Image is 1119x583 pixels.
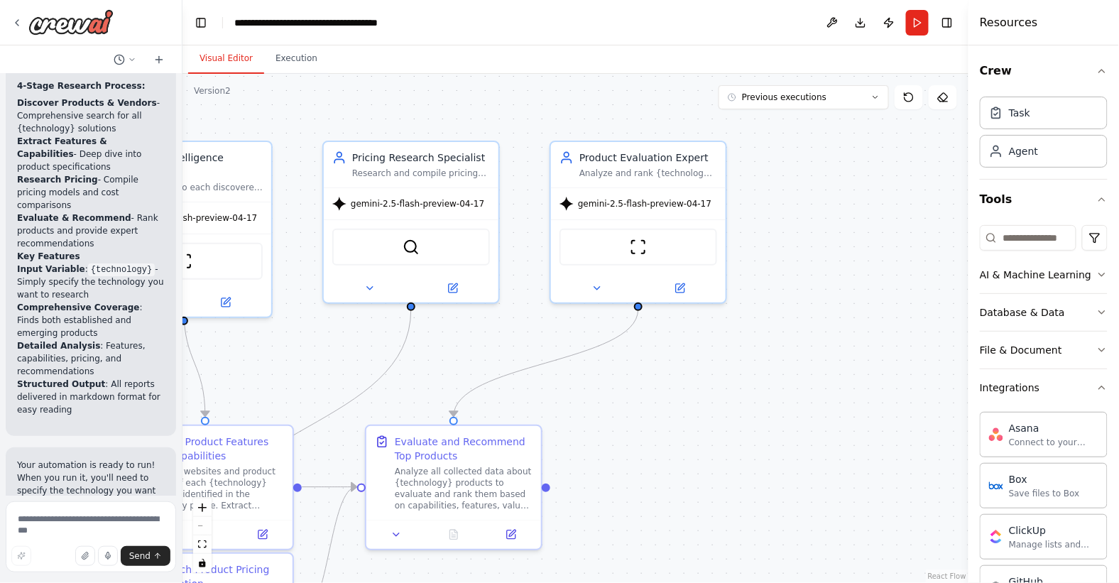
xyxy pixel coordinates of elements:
div: Box [1009,472,1080,486]
li: - Deep dive into product specifications [17,135,165,173]
div: Visit the websites and product pages of each {technology} solution identified in the discovery ph... [146,466,284,511]
li: - Comprehensive search for all {technology} solutions [17,97,165,135]
button: Start a new chat [148,51,170,68]
div: Product Intelligence AnalystDive deep into each discovered {technology} product by visiting compa... [95,141,273,318]
g: Edge from 20f74d63-3594-40e0-9a32-ee14bc361c3f to 0fe28f5c-3602-4fb2-829b-8e6cc3e254ef [302,480,356,494]
div: AI & Machine Learning [980,268,1091,282]
strong: Key Features [17,251,80,261]
strong: Research Pricing [17,175,98,185]
div: Product Evaluation Expert [579,151,717,165]
div: Evaluate and Recommend Top Products [395,435,533,463]
button: AI & Machine Learning [980,256,1108,293]
button: Open in side panel [640,280,720,297]
li: - Compile pricing models and cost comparisons [17,173,165,212]
div: Integrations [980,381,1039,395]
img: SerperDevTool [403,239,420,256]
div: Research and compile pricing information for {technology} products, including subscription models... [352,168,490,179]
strong: Evaluate & Recommend [17,213,131,223]
img: Clickup [989,530,1003,544]
img: Asana [989,427,1003,442]
button: Integrations [980,369,1108,406]
div: Pricing Research SpecialistResearch and compile pricing information for {technology} products, in... [322,141,500,304]
a: React Flow attribution [928,572,966,580]
g: Edge from e1cac41d-52aa-4a1f-977a-6573cdf80316 to 20f74d63-3594-40e0-9a32-ee14bc361c3f [177,310,212,417]
span: Send [129,550,151,562]
strong: Structured Output [17,379,105,389]
div: Manage lists and tasks in ClickUp [1009,539,1098,550]
button: Switch to previous chat [108,51,142,68]
button: Open in side panel [413,280,493,297]
img: ScrapeWebsiteTool [630,239,647,256]
img: ScrapeWebsiteTool [175,253,192,270]
button: Click to speak your automation idea [98,546,118,566]
button: toggle interactivity [193,554,212,572]
strong: Discover Products & Vendors [17,98,157,108]
button: Open in side panel [185,294,266,311]
li: : - Simply specify the technology you want to research [17,263,165,301]
div: Database & Data [980,305,1065,320]
code: {technology} [88,263,155,276]
span: gemini-2.5-flash-preview-04-17 [351,198,484,209]
div: Evaluate and Recommend Top ProductsAnalyze all collected data about {technology} products to eval... [365,425,542,550]
button: Open in side panel [238,526,287,543]
div: Pricing Research Specialist [352,151,490,165]
div: Analyze all collected data about {technology} products to evaluate and rank them based on capabil... [395,466,533,511]
li: : Features, capabilities, pricing, and recommendations [17,339,165,378]
div: Product Evaluation ExpertAnalyze and rank {technology} products based on their capabilities, feat... [550,141,727,304]
strong: 4-Stage Research Process: [17,81,146,91]
span: gemini-2.5-flash-preview-04-17 [124,212,257,224]
div: Product Intelligence Analyst [125,151,263,179]
span: gemini-2.5-flash-preview-04-17 [578,198,711,209]
nav: breadcrumb [234,16,394,30]
div: Connect to your users’ Asana accounts [1009,437,1098,448]
g: Edge from 7e5381fb-db99-493f-afe5-b1d304d19dcd to d8e24680-9d98-4801-bb8a-37f82f79a675 [198,310,418,545]
div: Agent [1009,144,1038,158]
button: No output available [424,526,484,543]
button: Hide right sidebar [937,13,957,33]
button: File & Document [980,332,1108,369]
div: Extract Product Features and Capabilities [146,435,284,463]
div: File & Document [980,343,1062,357]
div: Task [1009,106,1030,120]
div: Dive deep into each discovered {technology} product by visiting company websites and product page... [125,182,263,193]
button: Previous executions [719,85,889,109]
button: Visual Editor [188,44,264,74]
button: Crew [980,51,1108,91]
strong: Comprehensive Coverage [17,303,140,312]
button: fit view [193,535,212,554]
div: Version 2 [194,85,231,97]
button: Improve this prompt [11,546,31,566]
img: Box [989,479,1003,493]
div: Crew [980,91,1108,179]
strong: Extract Features & Capabilities [17,136,107,159]
div: Analyze and rank {technology} products based on their capabilities, features, market position, an... [579,168,717,179]
li: : All reports delivered in markdown format for easy reading [17,378,165,416]
div: Asana [1009,421,1098,435]
li: - Rank products and provide expert recommendations [17,212,165,250]
button: Execution [264,44,329,74]
h4: Resources [980,14,1038,31]
g: Edge from 611afd5c-01b7-4ded-8967-5b8601d1fb0c to 0fe28f5c-3602-4fb2-829b-8e6cc3e254ef [447,310,645,417]
button: Tools [980,180,1108,219]
div: ClickUp [1009,523,1098,538]
div: Save files to Box [1009,488,1080,499]
button: Upload files [75,546,95,566]
button: Database & Data [980,294,1108,331]
div: Extract Product Features and CapabilitiesVisit the websites and product pages of each {technology... [116,425,294,550]
li: : Finds both established and emerging products [17,301,165,339]
button: Open in side panel [486,526,535,543]
div: React Flow controls [193,498,212,572]
strong: Detailed Analysis [17,341,100,351]
button: Hide left sidebar [191,13,211,33]
strong: Input Variable [17,264,85,274]
button: Send [121,546,170,566]
img: Logo [28,9,114,35]
span: Previous executions [742,92,826,103]
button: zoom in [193,498,212,517]
button: zoom out [193,517,212,535]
